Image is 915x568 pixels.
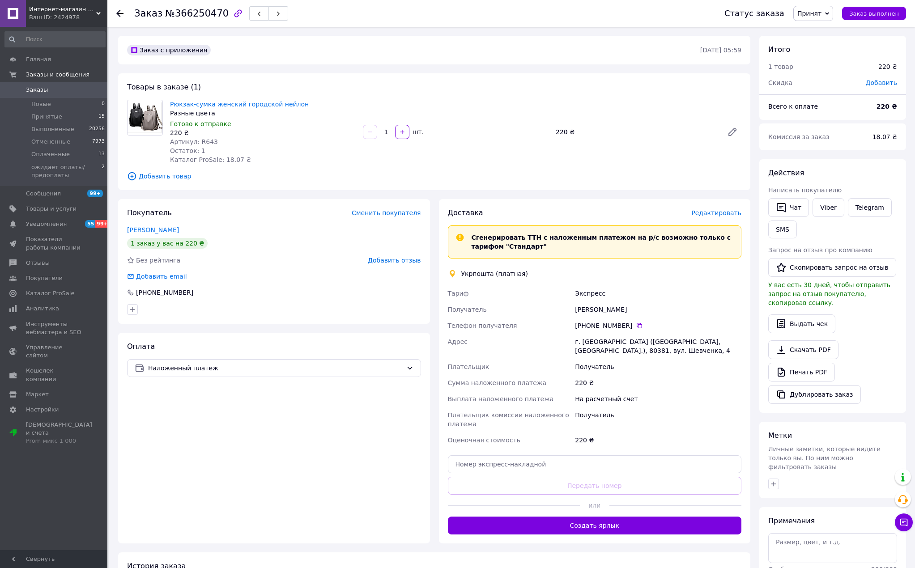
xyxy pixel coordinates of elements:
div: Получатель [573,407,743,432]
span: Уведомления [26,220,67,228]
span: Готово к отправке [170,120,231,127]
span: Всего к оплате [768,103,818,110]
span: Товары и услуги [26,205,77,213]
div: Экспресс [573,285,743,301]
span: Запрос на отзыв про компанию [768,246,872,254]
span: 1 товар [768,63,793,70]
span: Личные заметки, которые видите только вы. По ним можно фильтровать заказы [768,445,881,471]
time: [DATE] 05:59 [700,47,741,54]
span: Действия [768,169,804,177]
span: Артикул: R643 [170,138,218,145]
div: [PHONE_NUMBER] [135,288,194,297]
span: Заказы и сообщения [26,71,89,79]
span: Добавить [866,79,897,86]
span: Товары в заказе (1) [127,83,201,91]
span: Без рейтинга [136,257,180,264]
span: Сообщения [26,190,61,198]
span: Маркет [26,390,49,398]
span: Выполненные [31,125,74,133]
span: Добавить отзыв [368,257,421,264]
span: Добавить товар [127,171,741,181]
span: Показатели работы компании [26,235,83,251]
div: Ваш ID: 2424978 [29,13,107,21]
span: Оценочная стоимость [448,437,521,444]
b: 220 ₴ [877,103,897,110]
span: У вас есть 30 дней, чтобы отправить запрос на отзыв покупателю, скопировав ссылку. [768,281,890,306]
span: Кошелек компании [26,367,83,383]
span: Принятые [31,113,62,121]
span: Комиссия за заказ [768,133,830,140]
div: [PHONE_NUMBER] [575,321,741,330]
a: [PERSON_NAME] [127,226,179,233]
span: 99+ [95,220,110,228]
button: Дублировать заказ [768,385,861,404]
span: 7973 [92,138,105,146]
span: Скидка [768,79,792,86]
div: Заказ с приложения [127,45,211,55]
span: Покупатель [127,208,172,217]
span: 0 [102,100,105,108]
a: Viber [813,198,844,217]
a: Скачать PDF [768,340,838,359]
input: Поиск [4,31,106,47]
button: Скопировать запрос на отзыв [768,258,896,277]
div: Добавить email [126,272,188,281]
div: 220 ₴ [170,128,356,137]
div: Разные цвета [170,109,356,118]
span: Новые [31,100,51,108]
button: Чат [768,198,809,217]
span: Инструменты вебмастера и SEO [26,320,83,336]
span: Телефон получателя [448,322,517,329]
span: Оплаченные [31,150,70,158]
span: Наложенный платеж [148,363,403,373]
div: Prom микс 1 000 [26,437,92,445]
span: 20256 [89,125,105,133]
span: 13 [98,150,105,158]
span: Редактировать [691,209,741,216]
div: Вернуться назад [116,9,123,18]
button: Чат с покупателем [895,513,913,531]
div: 220 ₴ [878,62,897,71]
span: Написать покупателю [768,187,842,194]
div: 220 ₴ [573,432,743,448]
a: Telegram [848,198,892,217]
div: На расчетный счет [573,391,743,407]
span: 55 [85,220,95,228]
span: Заказ выполнен [849,10,899,17]
span: или [580,501,609,510]
span: Доставка [448,208,483,217]
div: 220 ₴ [573,375,743,391]
span: Сумма наложенного платежа [448,379,547,386]
button: SMS [768,220,797,238]
span: №366250470 [165,8,229,19]
span: Аналитика [26,305,59,313]
span: Получатель [448,306,487,313]
div: Добавить email [135,272,188,281]
div: [PERSON_NAME] [573,301,743,318]
a: Печать PDF [768,363,835,381]
span: Интернет-магазин "Букин" [29,5,96,13]
span: Отмененные [31,138,70,146]
span: Принят [797,10,821,17]
span: Остаток: 1 [170,147,205,154]
span: Покупатели [26,274,63,282]
span: Заказы [26,86,48,94]
div: Статус заказа [724,9,784,18]
div: шт. [410,127,425,136]
span: Выплата наложенного платежа [448,395,554,403]
span: Плательщик [448,363,489,370]
span: Итого [768,45,790,54]
span: ожидает оплаты/предоплаты [31,163,102,179]
div: Получатель [573,359,743,375]
span: 2 [102,163,105,179]
div: г. [GEOGRAPHIC_DATA] ([GEOGRAPHIC_DATA], [GEOGRAPHIC_DATA].), 80381, вул. Шевченка, 4 [573,334,743,359]
span: Отзывы [26,259,50,267]
span: Сгенерировать ТТН с наложенным платежом на р/с возможно только с тарифом "Стандарт" [472,234,731,250]
button: Заказ выполнен [842,7,906,20]
span: Метки [768,431,792,440]
button: Создать ярлык [448,517,742,534]
span: Сменить покупателя [352,209,421,216]
span: Главная [26,55,51,64]
span: Оплата [127,342,155,351]
span: Каталог ProSale [26,289,74,297]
